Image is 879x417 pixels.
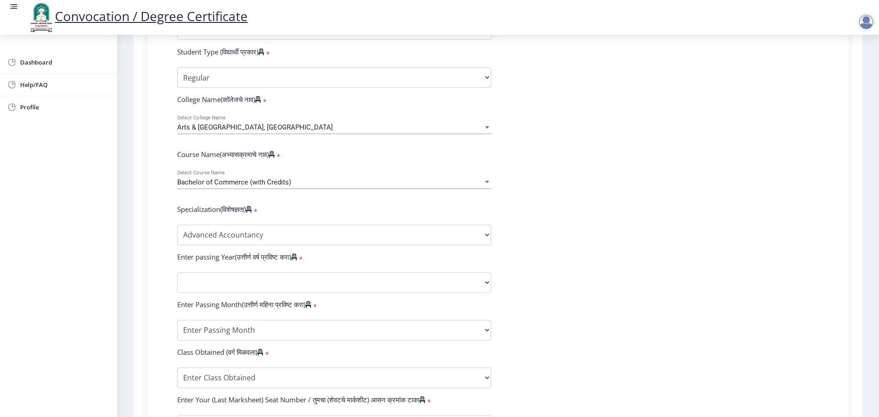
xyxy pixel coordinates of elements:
[177,300,311,309] label: Enter Passing Month(उत्तीर्ण महिना प्रविष्ट करा)
[177,178,291,186] span: Bachelor of Commerce (with Credits)
[177,347,263,357] label: Class Obtained (वर्ग मिळवला)
[177,123,333,131] span: Arts & [GEOGRAPHIC_DATA], [GEOGRAPHIC_DATA]
[177,205,252,214] label: Specialization(विशेषज्ञता)
[177,252,297,261] label: Enter passing Year(उत्तीर्ण वर्ष प्रविष्ट करा)
[177,395,425,404] label: Enter Your (Last Marksheet) Seat Number / तुमचा (शेवटचे मार्कशीट) आसन क्रमांक टाका
[20,102,110,113] span: Profile
[27,2,55,33] img: logo
[20,57,110,68] span: Dashboard
[177,150,275,159] label: Course Name(अभ्यासक्रमाचे नाव)
[27,7,248,25] a: Convocation / Degree Certificate
[20,79,110,90] span: Help/FAQ
[177,95,261,104] label: College Name(कॉलेजचे नाव)
[177,47,264,56] label: Student Type (विद्यार्थी प्रकार)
